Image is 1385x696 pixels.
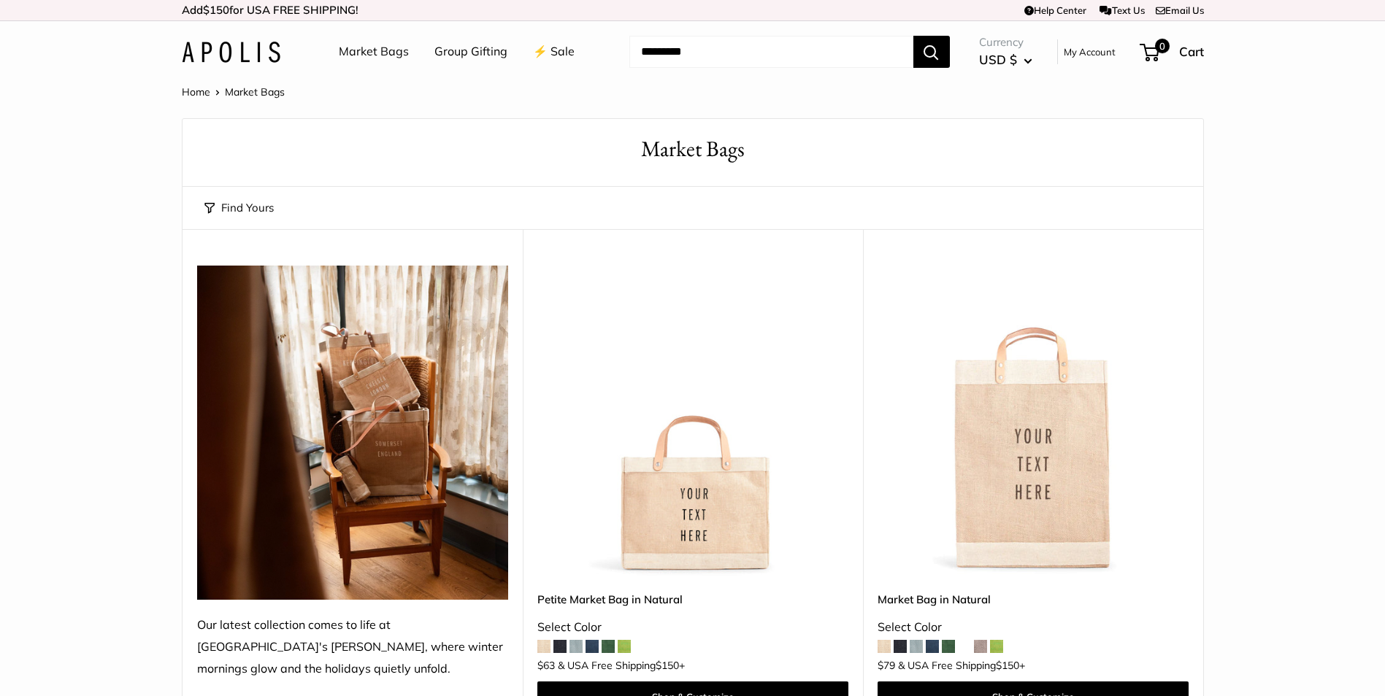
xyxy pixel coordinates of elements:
[979,32,1032,53] span: Currency
[203,3,229,17] span: $150
[878,616,1189,638] div: Select Color
[1154,39,1169,53] span: 0
[979,52,1017,67] span: USD $
[878,266,1189,576] a: Market Bag in NaturalMarket Bag in Natural
[537,616,848,638] div: Select Color
[537,659,555,672] span: $63
[197,614,508,680] div: Our latest collection comes to life at [GEOGRAPHIC_DATA]'s [PERSON_NAME], where winter mornings g...
[1064,43,1116,61] a: My Account
[537,266,848,576] img: Petite Market Bag in Natural
[182,85,210,98] a: Home
[558,660,685,670] span: & USA Free Shipping +
[1100,4,1144,16] a: Text Us
[1156,4,1204,16] a: Email Us
[878,659,895,672] span: $79
[197,266,508,600] img: Our latest collection comes to life at UK's Estelle Manor, where winter mornings glow and the hol...
[225,85,285,98] span: Market Bags
[182,42,280,63] img: Apolis
[878,591,1189,608] a: Market Bag in Natural
[1024,4,1086,16] a: Help Center
[898,660,1025,670] span: & USA Free Shipping +
[182,82,285,101] nav: Breadcrumb
[878,266,1189,576] img: Market Bag in Natural
[979,48,1032,71] button: USD $
[996,659,1019,672] span: $150
[204,134,1181,165] h1: Market Bags
[537,266,848,576] a: Petite Market Bag in NaturalPetite Market Bag in Natural
[537,591,848,608] a: Petite Market Bag in Natural
[1141,40,1204,63] a: 0 Cart
[913,36,950,68] button: Search
[204,198,274,218] button: Find Yours
[434,41,507,63] a: Group Gifting
[656,659,679,672] span: $150
[339,41,409,63] a: Market Bags
[1179,44,1204,59] span: Cart
[533,41,575,63] a: ⚡️ Sale
[629,36,913,68] input: Search...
